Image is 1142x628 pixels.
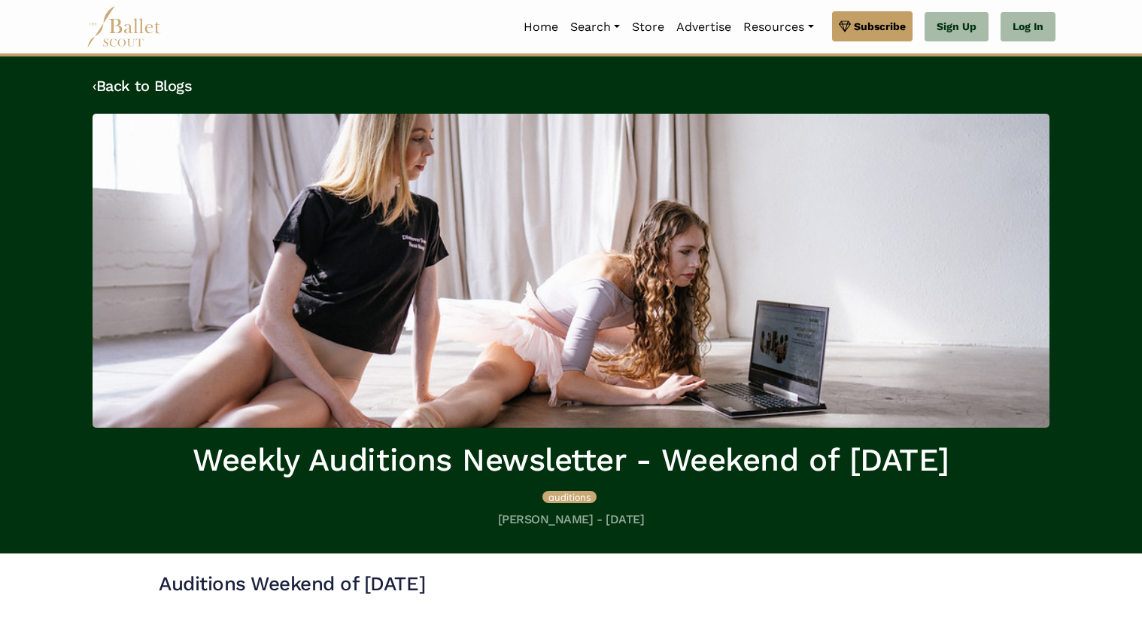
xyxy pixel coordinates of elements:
[518,11,564,43] a: Home
[670,11,737,43] a: Advertise
[93,512,1049,528] h5: [PERSON_NAME] - [DATE]
[925,12,989,42] a: Sign Up
[1001,12,1055,42] a: Log In
[626,11,670,43] a: Store
[159,572,983,597] h3: Auditions Weekend of [DATE]
[93,77,192,95] a: ‹Back to Blogs
[832,11,913,41] a: Subscribe
[542,489,597,504] a: auditions
[854,18,906,35] span: Subscribe
[93,76,96,95] code: ‹
[564,11,626,43] a: Search
[93,440,1049,481] h1: Weekly Auditions Newsletter - Weekend of [DATE]
[737,11,819,43] a: Resources
[839,18,851,35] img: gem.svg
[548,491,591,503] span: auditions
[93,114,1049,428] img: header_image.img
